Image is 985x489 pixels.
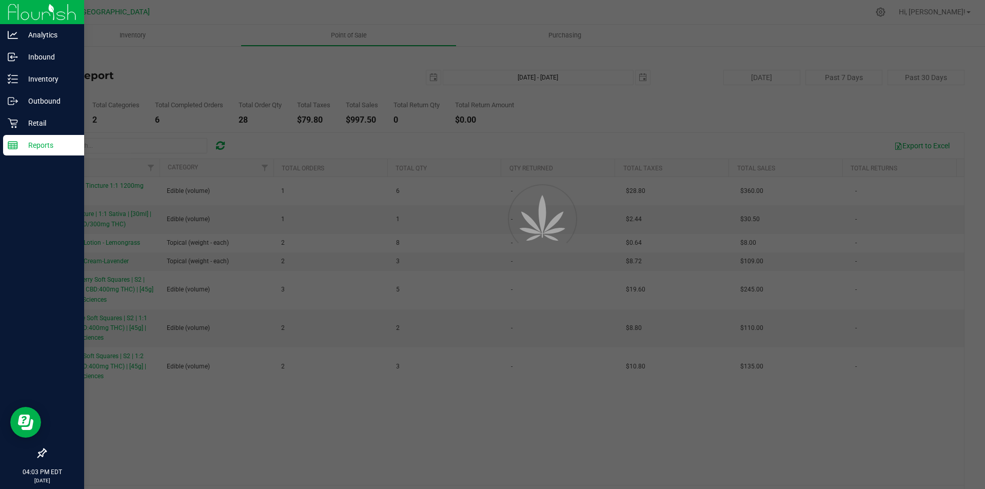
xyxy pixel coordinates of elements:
p: Inbound [18,51,80,63]
inline-svg: Analytics [8,30,18,40]
inline-svg: Inventory [8,74,18,84]
p: Outbound [18,95,80,107]
p: Analytics [18,29,80,41]
inline-svg: Retail [8,118,18,128]
inline-svg: Inbound [8,52,18,62]
p: [DATE] [5,477,80,484]
p: 04:03 PM EDT [5,467,80,477]
p: Retail [18,117,80,129]
inline-svg: Reports [8,140,18,150]
iframe: Resource center [10,407,41,438]
p: Reports [18,139,80,151]
inline-svg: Outbound [8,96,18,106]
p: Inventory [18,73,80,85]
